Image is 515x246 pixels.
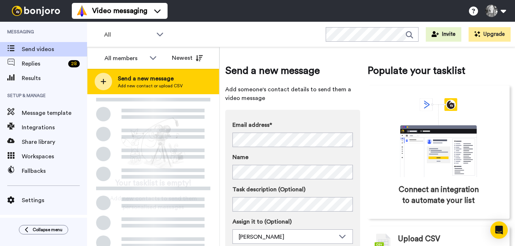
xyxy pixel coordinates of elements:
[19,225,68,234] button: Collapse menu
[9,6,63,16] img: bj-logo-header-white.svg
[469,27,511,42] button: Upgrade
[22,196,87,205] span: Settings
[367,63,510,78] span: Populate your tasklist
[166,51,208,65] button: Newest
[225,85,360,103] span: Add someone's contact details to send them a video message
[22,74,87,83] span: Results
[33,227,62,233] span: Collapse menu
[98,194,209,212] span: Add new contacts to send them personalised messages
[426,27,461,42] button: Invite
[118,74,183,83] span: Send a new message
[384,98,493,177] div: animation
[398,184,479,206] span: Connect an integration to automate your list
[22,109,87,117] span: Message template
[22,138,87,146] span: Share library
[22,123,87,132] span: Integrations
[68,60,80,67] div: 28
[92,6,147,16] span: Video messaging
[232,121,353,129] label: Email address*
[104,54,146,63] div: All members
[232,185,353,194] label: Task description (Optional)
[104,30,153,39] span: All
[117,114,190,172] img: ready-set-action.png
[398,234,440,245] span: Upload CSV
[225,63,360,78] span: Send a new message
[22,167,87,175] span: Fallbacks
[232,217,353,226] label: Assign it to (Optional)
[115,178,191,189] span: Your tasklist is empty!
[232,153,248,162] span: Name
[22,152,87,161] span: Workspaces
[76,5,88,17] img: vm-color.svg
[22,59,65,68] span: Replies
[118,83,183,89] span: Add new contact or upload CSV
[22,45,87,54] span: Send videos
[490,221,508,239] div: Open Intercom Messenger
[239,233,335,241] div: [PERSON_NAME]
